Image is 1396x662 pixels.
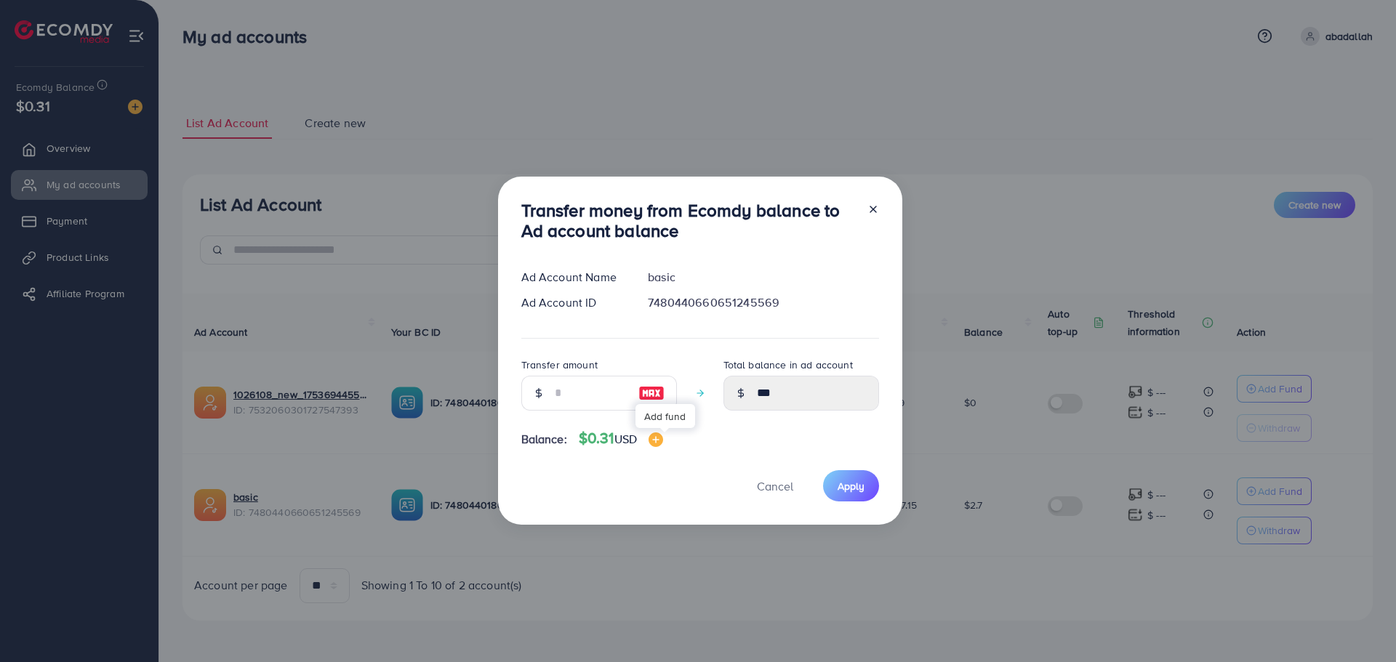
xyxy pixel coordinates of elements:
[510,294,637,311] div: Ad Account ID
[635,404,695,428] div: Add fund
[838,479,865,493] span: Apply
[649,432,663,447] img: image
[521,200,856,242] h3: Transfer money from Ecomdy balance to Ad account balance
[823,470,879,501] button: Apply
[638,384,665,402] img: image
[636,269,890,286] div: basic
[636,294,890,311] div: 7480440660651245569
[1334,597,1385,651] iframe: Chat
[579,429,663,448] h4: $0.31
[757,478,793,494] span: Cancel
[510,269,637,286] div: Ad Account Name
[739,470,811,501] button: Cancel
[521,431,567,448] span: Balance:
[723,358,853,372] label: Total balance in ad account
[614,431,637,447] span: USD
[521,358,598,372] label: Transfer amount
